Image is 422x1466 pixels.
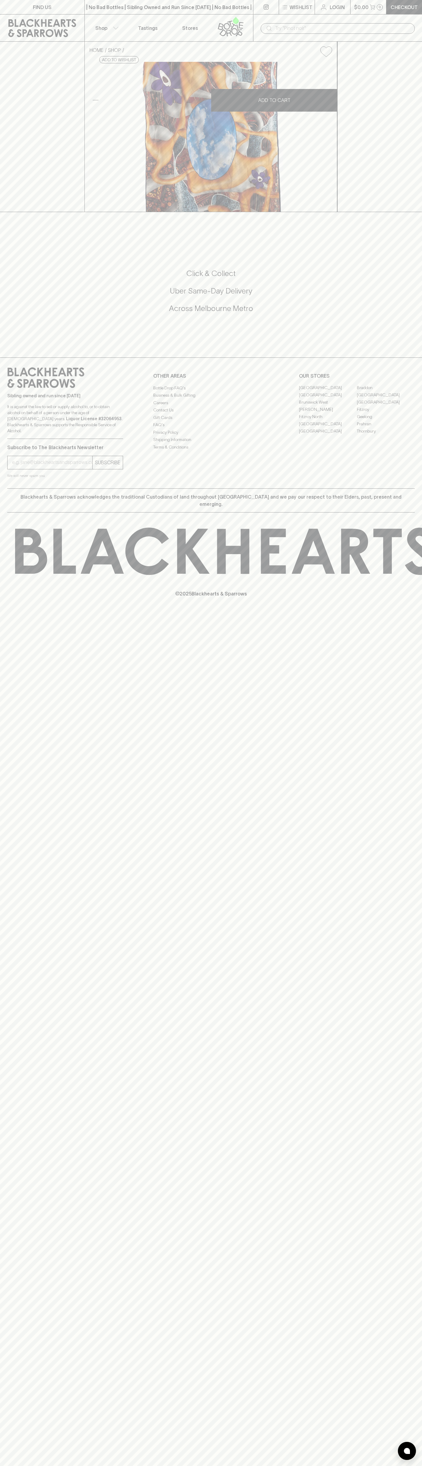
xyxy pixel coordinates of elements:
[404,1448,410,1454] img: bubble-icon
[153,429,269,436] a: Privacy Policy
[7,473,123,479] p: We will never spam you
[153,414,269,421] a: Gift Cards
[299,372,415,379] p: OUR STORES
[7,244,415,345] div: Call to action block
[357,428,415,435] a: Thornbury
[153,384,269,392] a: Bottle Drop FAQ's
[290,4,313,11] p: Wishlist
[33,4,52,11] p: FIND US
[299,399,357,406] a: Brunswick West
[95,459,120,466] p: SUBSCRIBE
[357,399,415,406] a: [GEOGRAPHIC_DATA]
[357,413,415,420] a: Geelong
[93,456,123,469] button: SUBSCRIBE
[379,5,381,9] p: 0
[7,404,123,434] p: It is against the law to sell or supply alcohol to, or to obtain alcohol on behalf of a person un...
[275,24,410,33] input: Try "Pinot noir"
[299,406,357,413] a: [PERSON_NAME]
[90,47,103,53] a: HOME
[12,458,92,467] input: e.g. jane@blackheartsandsparrows.com.au
[153,392,269,399] a: Business & Bulk Gifting
[7,303,415,313] h5: Across Melbourne Metro
[153,399,269,406] a: Careers
[12,493,410,508] p: Blackhearts & Sparrows acknowledges the traditional Custodians of land throughout [GEOGRAPHIC_DAT...
[127,14,169,41] a: Tastings
[391,4,418,11] p: Checkout
[7,444,123,451] p: Subscribe to The Blackhearts Newsletter
[299,428,357,435] a: [GEOGRAPHIC_DATA]
[85,14,127,41] button: Shop
[357,406,415,413] a: Fitzroy
[99,56,139,63] button: Add to wishlist
[299,420,357,428] a: [GEOGRAPHIC_DATA]
[7,286,415,296] h5: Uber Same-Day Delivery
[138,24,157,32] p: Tastings
[169,14,211,41] a: Stores
[153,443,269,451] a: Terms & Conditions
[7,393,123,399] p: Sibling owned and run since [DATE]
[153,436,269,443] a: Shipping Information
[153,372,269,379] p: OTHER AREAS
[66,416,122,421] strong: Liquor License #32064953
[108,47,121,53] a: SHOP
[85,62,337,212] img: PAM-Picnic.jpg
[330,4,345,11] p: Login
[299,384,357,392] a: [GEOGRAPHIC_DATA]
[7,268,415,278] h5: Click & Collect
[153,421,269,429] a: FAQ's
[211,89,337,112] button: ADD TO CART
[153,407,269,414] a: Contact Us
[357,392,415,399] a: [GEOGRAPHIC_DATA]
[354,4,369,11] p: $0.00
[182,24,198,32] p: Stores
[258,97,290,104] p: ADD TO CART
[318,44,335,59] button: Add to wishlist
[357,420,415,428] a: Prahran
[95,24,107,32] p: Shop
[299,392,357,399] a: [GEOGRAPHIC_DATA]
[299,413,357,420] a: Fitzroy North
[357,384,415,392] a: Braddon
